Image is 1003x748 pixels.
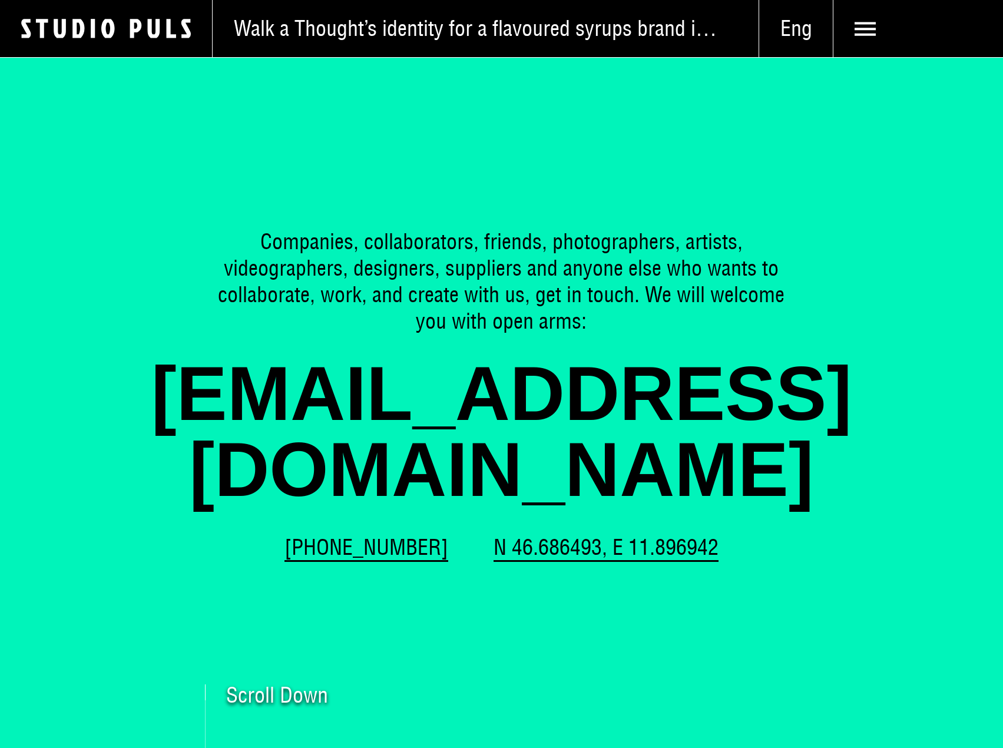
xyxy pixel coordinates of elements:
a: N 46.686493, E 11.896942 [494,534,719,561]
a: [EMAIL_ADDRESS][DOMAIN_NAME] [80,356,923,508]
span: Eng [759,15,833,42]
span: Walk a Thought’s identity for a flavoured syrups brand is sweet and stylish [234,15,717,42]
span: Scroll Down [226,684,328,706]
p: Companies, collaborators, friends, photographers, artists, videographers, designers, suppliers an... [210,229,793,335]
a: Scroll Down [205,684,206,748]
a: [PHONE_NUMBER] [284,534,448,561]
